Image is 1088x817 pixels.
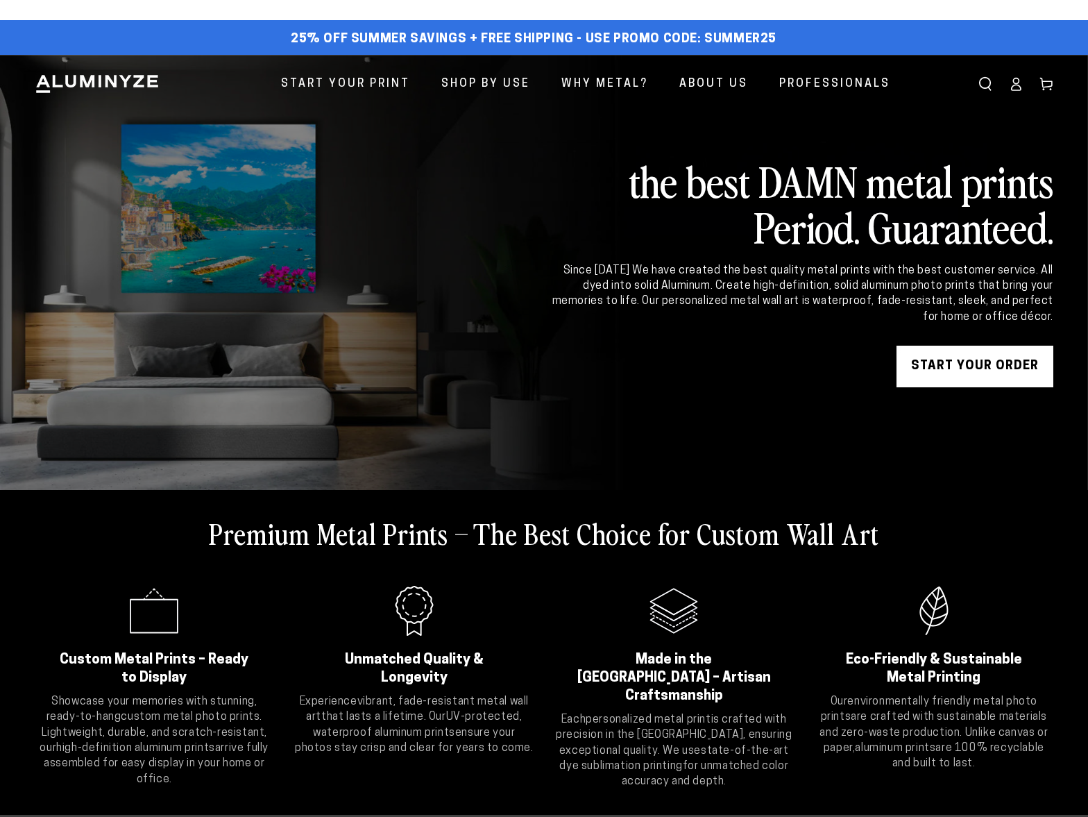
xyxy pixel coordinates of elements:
[586,714,711,725] strong: personalized metal print
[550,263,1053,326] div: Since [DATE] We have created the best quality metal prints with the best customer service. All dy...
[306,696,529,723] strong: vibrant, fade-resistant metal wall art
[855,743,935,754] strong: aluminum prints
[769,66,901,103] a: Professionals
[561,74,648,94] span: Why Metal?
[312,651,517,687] h2: Unmatched Quality & Longevity
[52,651,257,687] h2: Custom Metal Prints – Ready to Display
[554,712,794,790] p: Each is crafted with precision in the [GEOGRAPHIC_DATA], ensuring exceptional quality. We use for...
[821,696,1037,723] strong: environmentally friendly metal photo prints
[559,746,788,772] strong: state-of-the-art dye sublimation printing
[970,69,1001,99] summary: Search our site
[815,694,1054,772] p: Our are crafted with sustainable materials and zero-waste production. Unlike canvas or paper, are...
[572,651,776,705] h2: Made in the [GEOGRAPHIC_DATA] – Artisan Craftsmanship
[35,74,160,94] img: Aluminyze
[669,66,758,103] a: About Us
[121,711,260,723] strong: custom metal photo prints
[896,346,1053,387] a: START YOUR Order
[35,694,274,787] p: Showcase your memories with stunning, ready-to-hang . Lightweight, durable, and scratch-resistant...
[779,74,890,94] span: Professionals
[313,711,522,738] strong: UV-protected, waterproof aluminum prints
[679,74,748,94] span: About Us
[551,66,658,103] a: Why Metal?
[295,694,534,757] p: Experience that lasts a lifetime. Our ensure your photos stay crisp and clear for years to come.
[550,158,1053,249] h2: the best DAMN metal prints Period. Guaranteed.
[431,66,541,103] a: Shop By Use
[441,74,530,94] span: Shop By Use
[56,743,215,754] strong: high-definition aluminum prints
[209,515,879,551] h2: Premium Metal Prints – The Best Choice for Custom Wall Art
[832,651,1037,687] h2: Eco-Friendly & Sustainable Metal Printing
[291,32,776,47] span: 25% off Summer Savings + Free Shipping - Use Promo Code: SUMMER25
[271,66,420,103] a: Start Your Print
[281,74,410,94] span: Start Your Print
